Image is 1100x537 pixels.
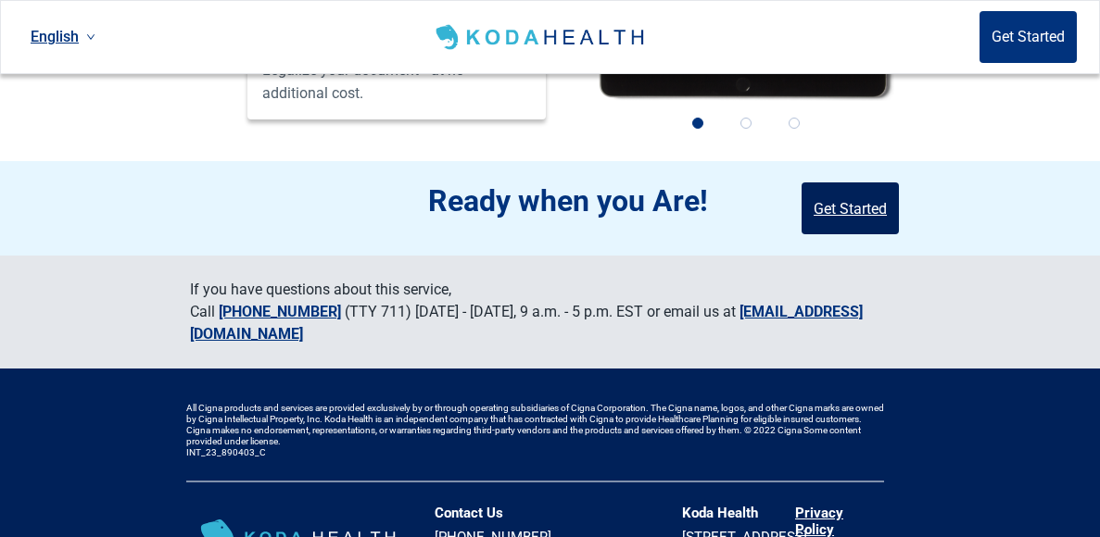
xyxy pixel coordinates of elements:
[186,447,884,458] div: INT_23_890403_C
[677,103,718,144] button: 1
[435,505,503,521] div: Contact Us
[219,303,341,320] a: [PHONE_NUMBER]
[86,32,95,42] span: down
[726,103,766,144] button: 2
[802,182,899,234] button: Get Started
[428,183,750,219] h2: Ready when you Are!
[23,21,103,52] a: Current language: English
[432,22,651,52] img: Koda Health
[186,403,884,447] div: All Cigna products and services are provided exclusively by or through operating subsidiaries of ...
[190,301,888,345] div: Call (TTY 711) [DATE] - [DATE], 9 a.m. - 5 p.m. EST or email us at
[682,505,758,521] div: Koda Health
[190,279,451,301] div: If you have questions about this service,
[980,11,1077,63] button: Get Started
[774,103,815,144] button: 3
